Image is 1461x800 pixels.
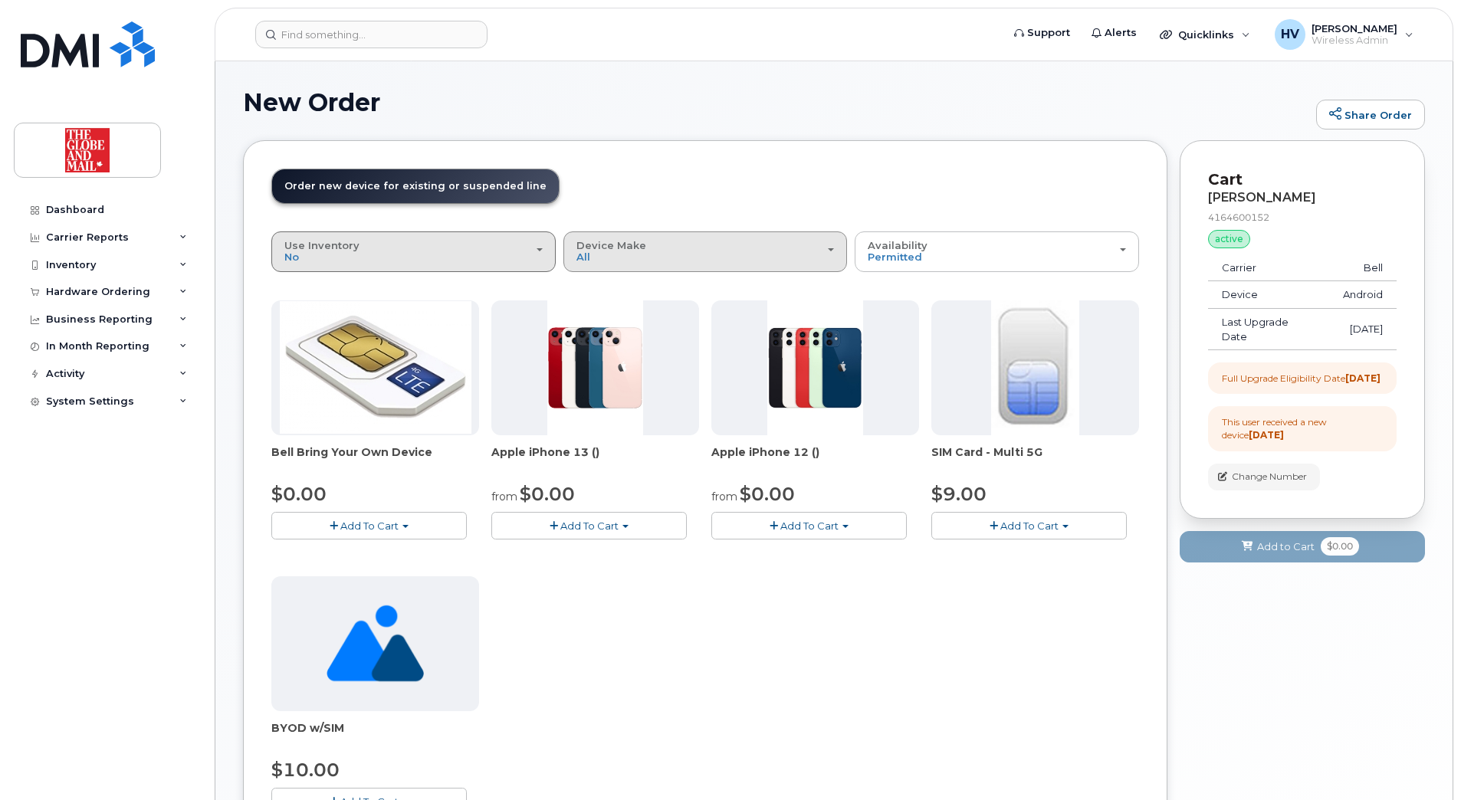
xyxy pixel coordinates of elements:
span: Add To Cart [780,520,839,532]
td: Last Upgrade Date [1208,309,1329,350]
strong: [DATE] [1345,372,1381,384]
span: $10.00 [271,759,340,781]
strong: [DATE] [1249,429,1284,441]
img: phone23274.JPG [280,301,471,434]
div: BYOD w/SIM [271,720,479,751]
td: [DATE] [1329,309,1397,350]
button: Use Inventory No [271,231,556,271]
td: Android [1329,281,1397,309]
div: Apple iPhone 13 () [491,444,699,475]
span: Change Number [1232,470,1307,484]
span: $9.00 [931,483,987,505]
span: Order new device for existing or suspended line [284,180,547,192]
button: Add To Cart [931,512,1127,539]
span: $0.00 [271,483,327,505]
img: phone23680.JPG [547,300,644,435]
a: Share Order [1316,100,1425,130]
span: Add To Cart [340,520,399,532]
span: Use Inventory [284,239,360,251]
span: Permitted [868,251,922,263]
div: Apple iPhone 12 () [711,444,919,475]
span: Device Make [576,239,646,251]
button: Add To Cart [711,512,907,539]
span: All [576,251,590,263]
td: Bell [1329,254,1397,282]
td: Carrier [1208,254,1329,282]
p: Cart [1208,169,1397,191]
span: No [284,251,299,263]
td: Device [1208,281,1329,309]
span: Availability [868,239,927,251]
button: Add To Cart [271,512,467,539]
img: 00D627D4-43E9-49B7-A367-2C99342E128C.jpg [991,300,1079,435]
img: phone23672.JPG [767,300,864,435]
span: Add to Cart [1257,539,1315,554]
button: Add To Cart [491,512,687,539]
div: This user received a new device [1222,415,1383,441]
button: Add to Cart $0.00 [1180,531,1425,562]
small: from [711,490,737,503]
span: $0.00 [740,483,795,505]
div: [PERSON_NAME] [1208,191,1397,205]
small: from [491,490,517,503]
span: Add To Cart [1000,520,1059,532]
div: Full Upgrade Eligibility Date [1222,372,1381,385]
div: Bell Bring Your Own Device [271,444,479,475]
span: $0.00 [520,483,575,505]
span: Add To Cart [560,520,619,532]
span: $0.00 [1321,537,1359,556]
div: SIM Card - Multi 5G [931,444,1139,475]
img: no_image_found-2caef05468ed5679b831cfe6fc140e25e0c280774317ffc20a367ab7fd17291e.png [327,576,424,711]
div: 4164600152 [1208,211,1397,224]
button: Availability Permitted [855,231,1139,271]
button: Change Number [1208,464,1320,490]
h1: New Order [243,89,1308,116]
button: Device Make All [563,231,848,271]
div: active [1208,230,1250,248]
